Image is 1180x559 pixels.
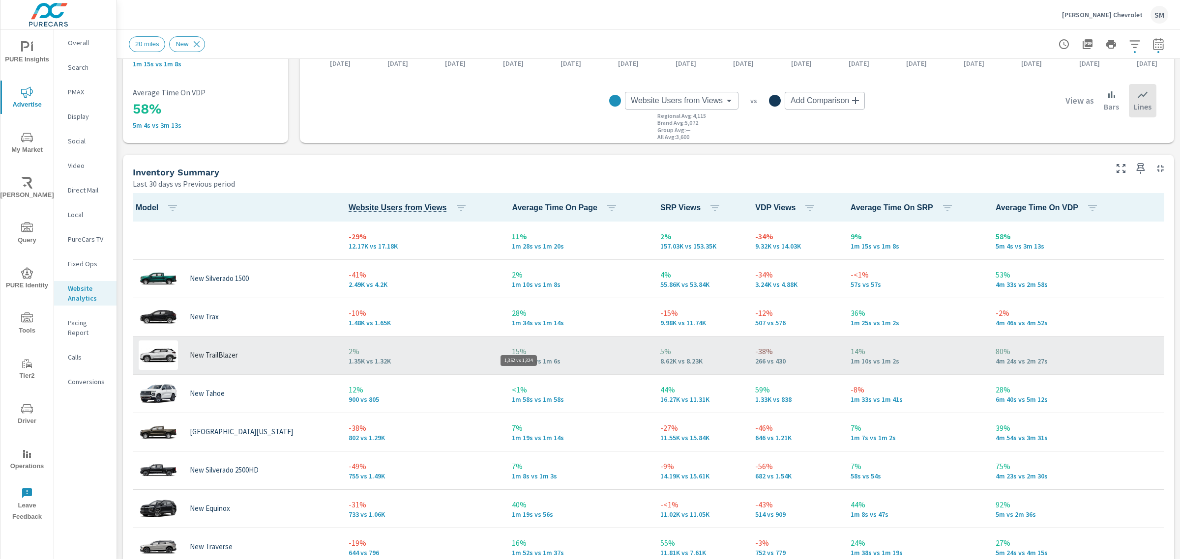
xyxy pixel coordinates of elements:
[851,549,980,557] p: 1m 38s vs 1m 19s
[133,101,278,117] h3: 58%
[512,345,645,357] p: 15%
[512,434,645,442] p: 1m 19s vs 1m 14s
[133,178,235,190] p: Last 30 days vs Previous period
[349,460,496,472] p: -49%
[512,319,645,327] p: 1m 34s vs 1m 14s
[349,269,496,280] p: -41%
[899,58,934,68] p: [DATE]
[512,422,645,434] p: 7%
[139,302,178,332] img: glamour
[349,230,496,242] p: -29%
[68,87,109,97] p: PMAX
[657,119,698,126] p: Brand Avg : 5,072
[851,537,980,549] p: 24%
[660,422,739,434] p: -27%
[512,395,645,403] p: 1m 58s vs 1m 58s
[136,202,182,214] span: Model
[996,537,1162,549] p: 27%
[54,158,117,173] div: Video
[851,357,980,365] p: 1m 10s vs 1m 2s
[996,357,1162,365] p: 4m 24s vs 2m 27s
[996,510,1162,518] p: 5m vs 2m 36s
[512,510,645,518] p: 1m 19s vs 56s
[738,96,769,105] p: vs
[842,58,876,68] p: [DATE]
[851,434,980,442] p: 1m 7s vs 1m 2s
[1065,96,1094,106] h6: View as
[996,472,1162,480] p: 4m 23s vs 2m 30s
[1062,10,1143,19] p: [PERSON_NAME] Chevrolet
[660,549,739,557] p: 11,812 vs 7,614
[657,134,689,140] p: All Avg : 3,600
[133,121,278,129] p: 5m 4s vs 3m 13s
[190,542,233,551] p: New Traverse
[1072,58,1107,68] p: [DATE]
[660,345,739,357] p: 5%
[1152,161,1168,176] button: Minimize Widget
[169,36,205,52] div: New
[54,374,117,389] div: Conversions
[190,274,249,283] p: New Silverado 1500
[133,88,278,97] p: Average Time On VDP
[139,340,178,370] img: glamour
[755,319,834,327] p: 507 vs 576
[190,351,238,360] p: New TrailBlazer
[512,280,645,288] p: 1m 10s vs 1m 8s
[54,281,117,306] div: Website Analytics
[660,202,725,214] span: SRP Views
[3,358,51,382] span: Tier2
[68,38,109,48] p: Overall
[512,307,645,319] p: 28%
[3,177,51,201] span: [PERSON_NAME]
[54,232,117,247] div: PureCars TV
[68,112,109,121] p: Display
[851,422,980,434] p: 7%
[170,40,194,48] span: New
[791,96,849,106] span: Add Comparison
[554,58,588,68] p: [DATE]
[349,202,471,214] span: Website Users from Views
[996,422,1162,434] p: 39%
[3,41,51,65] span: PURE Insights
[755,242,834,250] p: 9,315 vs 14,034
[139,417,178,447] img: glamour
[349,357,496,365] p: 1.35K vs 1.32K
[349,472,496,480] p: 755 vs 1,489
[996,384,1162,395] p: 28%
[1133,161,1149,176] span: Save this to your personalized report
[755,549,834,557] p: 752 vs 779
[68,185,109,195] p: Direct Mail
[660,269,739,280] p: 4%
[851,499,980,510] p: 44%
[996,434,1162,442] p: 4m 54s vs 3m 31s
[660,242,739,250] p: 157,029 vs 153,345
[851,472,980,480] p: 58s vs 54s
[1134,101,1151,112] p: Lines
[54,134,117,148] div: Social
[3,132,51,156] span: My Market
[512,549,645,557] p: 1m 52s vs 1m 37s
[1125,34,1145,54] button: Apply Filters
[660,230,739,242] p: 2%
[349,510,496,518] p: 733 vs 1,057
[660,460,739,472] p: -9%
[349,537,496,549] p: -19%
[68,352,109,362] p: Calls
[996,499,1162,510] p: 92%
[190,504,230,513] p: New Equinox
[349,319,496,327] p: 1,479 vs 1,647
[755,345,834,357] p: -38%
[851,460,980,472] p: 7%
[851,395,980,403] p: 1m 33s vs 1m 41s
[129,40,165,48] span: 20 miles
[669,58,703,68] p: [DATE]
[755,472,834,480] p: 682 vs 1,535
[323,58,357,68] p: [DATE]
[660,319,739,327] p: 9,977 vs 11,738
[3,448,51,472] span: Operations
[660,537,739,549] p: 55%
[1104,101,1119,112] p: Bars
[512,537,645,549] p: 16%
[54,109,117,124] div: Display
[3,86,51,111] span: Advertise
